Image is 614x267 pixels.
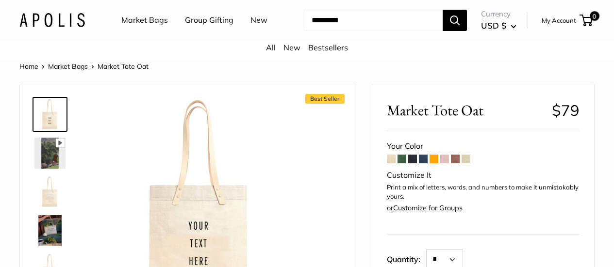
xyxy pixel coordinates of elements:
[581,15,593,26] a: 0
[98,62,149,71] span: Market Tote Oat
[387,139,580,154] div: Your Color
[590,11,599,21] span: 0
[33,97,67,132] a: Market Tote Oat
[481,20,506,31] span: USD $
[34,99,66,130] img: Market Tote Oat
[308,43,348,52] a: Bestsellers
[19,62,38,71] a: Home
[19,60,149,73] nav: Breadcrumb
[283,43,300,52] a: New
[481,18,516,33] button: USD $
[48,62,88,71] a: Market Bags
[34,176,66,207] img: Market Tote Oat
[304,10,443,31] input: Search...
[34,215,66,246] img: Market Tote Oat
[33,213,67,248] a: Market Tote Oat
[34,138,66,169] img: Market Tote Oat
[250,13,267,28] a: New
[33,174,67,209] a: Market Tote Oat
[387,183,580,202] p: Print a mix of letters, words, and numbers to make it unmistakably yours.
[33,136,67,171] a: Market Tote Oat
[19,13,85,27] img: Apolis
[305,94,345,104] span: Best Seller
[121,13,168,28] a: Market Bags
[542,15,576,26] a: My Account
[387,168,580,183] div: Customize It
[387,101,545,119] span: Market Tote Oat
[443,10,467,31] button: Search
[481,7,516,21] span: Currency
[266,43,276,52] a: All
[185,13,233,28] a: Group Gifting
[552,101,580,120] span: $79
[393,204,463,212] a: Customize for Groups
[387,202,463,215] div: or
